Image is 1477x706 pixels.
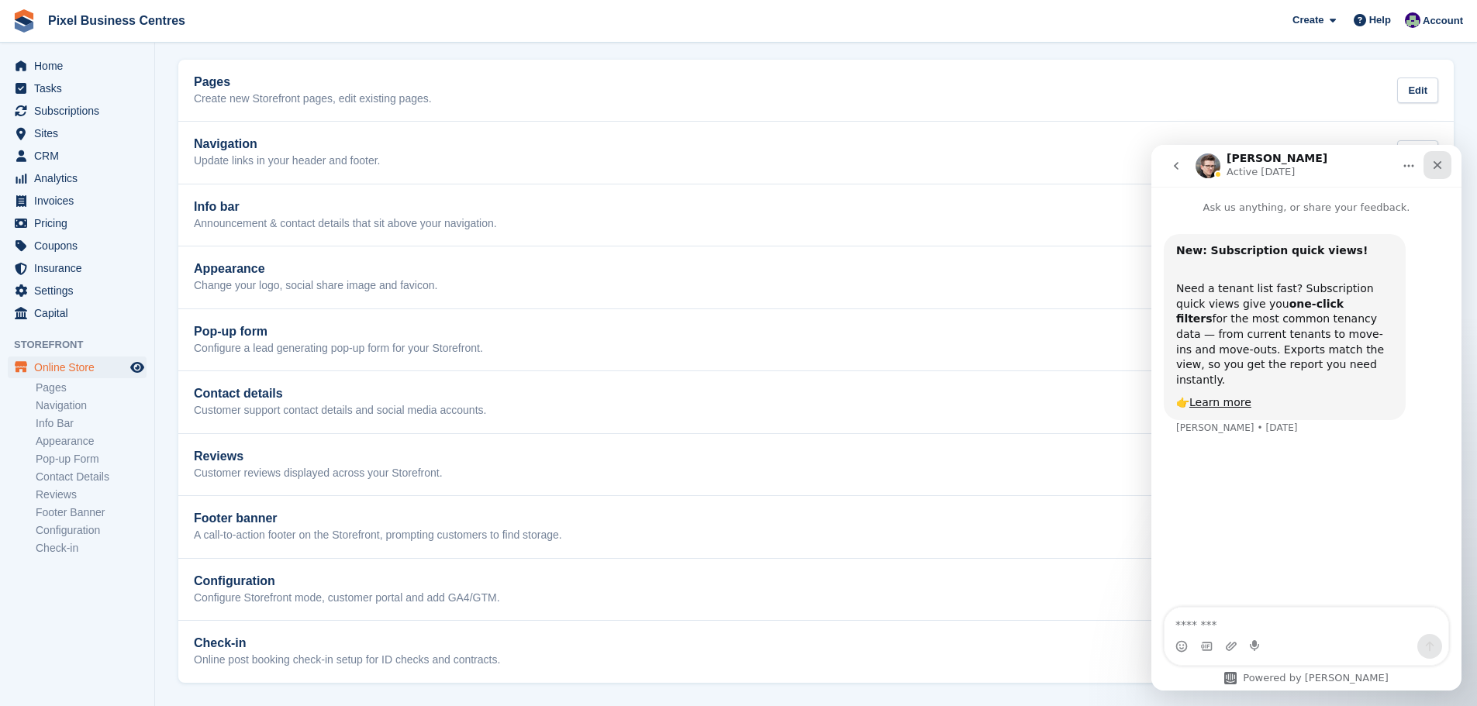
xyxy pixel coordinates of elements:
[194,404,486,418] p: Customer support contact details and social media accounts.
[194,325,483,339] h2: Pop-up form
[8,212,147,234] a: menu
[8,190,147,212] a: menu
[42,8,192,33] a: Pixel Business Centres
[194,154,381,168] p: Update links in your header and footer.
[194,387,486,401] h2: Contact details
[178,122,1454,184] a: Navigation Update links in your header and footer. Edit
[8,235,147,257] a: menu
[34,55,127,77] span: Home
[194,653,500,667] p: Online post booking check-in setup for ID checks and contracts.
[8,122,147,144] a: menu
[178,496,1454,558] a: Footer banner A call-to-action footer on the Storefront, prompting customers to find storage. Edit
[36,505,147,520] a: Footer Banner
[194,574,500,588] h2: Configuration
[34,280,127,301] span: Settings
[34,302,127,324] span: Capital
[34,77,127,99] span: Tasks
[34,100,127,122] span: Subscriptions
[34,356,127,378] span: Online Store
[36,434,147,449] a: Appearance
[1151,145,1461,691] iframe: Intercom live chat
[194,92,432,106] p: Create new Storefront pages, edit existing pages.
[1369,12,1391,28] span: Help
[178,434,1454,496] a: Reviews Customer reviews displayed across your Storefront. Edit
[8,77,147,99] a: menu
[14,337,154,353] span: Storefront
[194,636,500,650] h2: Check-in
[8,302,147,324] a: menu
[194,75,432,89] h2: Pages
[8,100,147,122] a: menu
[34,235,127,257] span: Coupons
[8,356,147,378] a: menu
[194,467,443,480] p: Customer reviews displayed across your Storefront.
[178,621,1454,683] a: Check-in Online post booking check-in setup for ID checks and contracts. Edit
[8,257,147,279] a: menu
[194,262,437,276] h2: Appearance
[36,541,147,556] a: Check-in
[34,212,127,234] span: Pricing
[36,487,147,502] a: Reviews
[194,279,437,293] p: Change your logo, social share image and favicon.
[8,145,147,167] a: menu
[194,511,562,525] h2: Footer banner
[194,591,500,605] p: Configure Storefront mode, customer portal and add GA4/GTM.
[1405,12,1420,28] img: Ed Simpson
[1423,13,1463,29] span: Account
[8,167,147,189] a: menu
[36,523,147,538] a: Configuration
[8,280,147,301] a: menu
[178,371,1454,433] a: Contact details Customer support contact details and social media accounts. Edit
[36,470,147,484] a: Contact Details
[194,529,562,542] p: A call-to-action footer on the Storefront, prompting customers to find storage.
[178,60,1454,122] a: Pages Create new Storefront pages, edit existing pages. Edit
[194,137,381,151] h2: Navigation
[1397,77,1438,103] div: Edit
[194,217,497,231] p: Announcement & contact details that sit above your navigation.
[36,416,147,431] a: Info Bar
[1292,12,1323,28] span: Create
[36,381,147,395] a: Pages
[12,9,36,33] img: stora-icon-8386f47178a22dfd0bd8f6a31ec36ba5ce8667c1dd55bd0f319d3a0aa187defe.svg
[8,55,147,77] a: menu
[178,246,1454,308] a: Appearance Change your logo, social share image and favicon. Edit
[36,398,147,413] a: Navigation
[1397,140,1438,166] div: Edit
[194,449,443,463] h2: Reviews
[178,184,1454,246] a: Info bar Announcement & contact details that sit above your navigation. Edit
[34,122,127,144] span: Sites
[178,309,1454,371] a: Pop-up form Configure a lead generating pop-up form for your Storefront. Edit
[194,342,483,356] p: Configure a lead generating pop-up form for your Storefront.
[36,452,147,467] a: Pop-up Form
[34,190,127,212] span: Invoices
[178,559,1454,621] a: Configuration Configure Storefront mode, customer portal and add GA4/GTM. Edit
[34,167,127,189] span: Analytics
[128,358,147,377] a: Preview store
[34,257,127,279] span: Insurance
[194,200,497,214] h2: Info bar
[34,145,127,167] span: CRM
